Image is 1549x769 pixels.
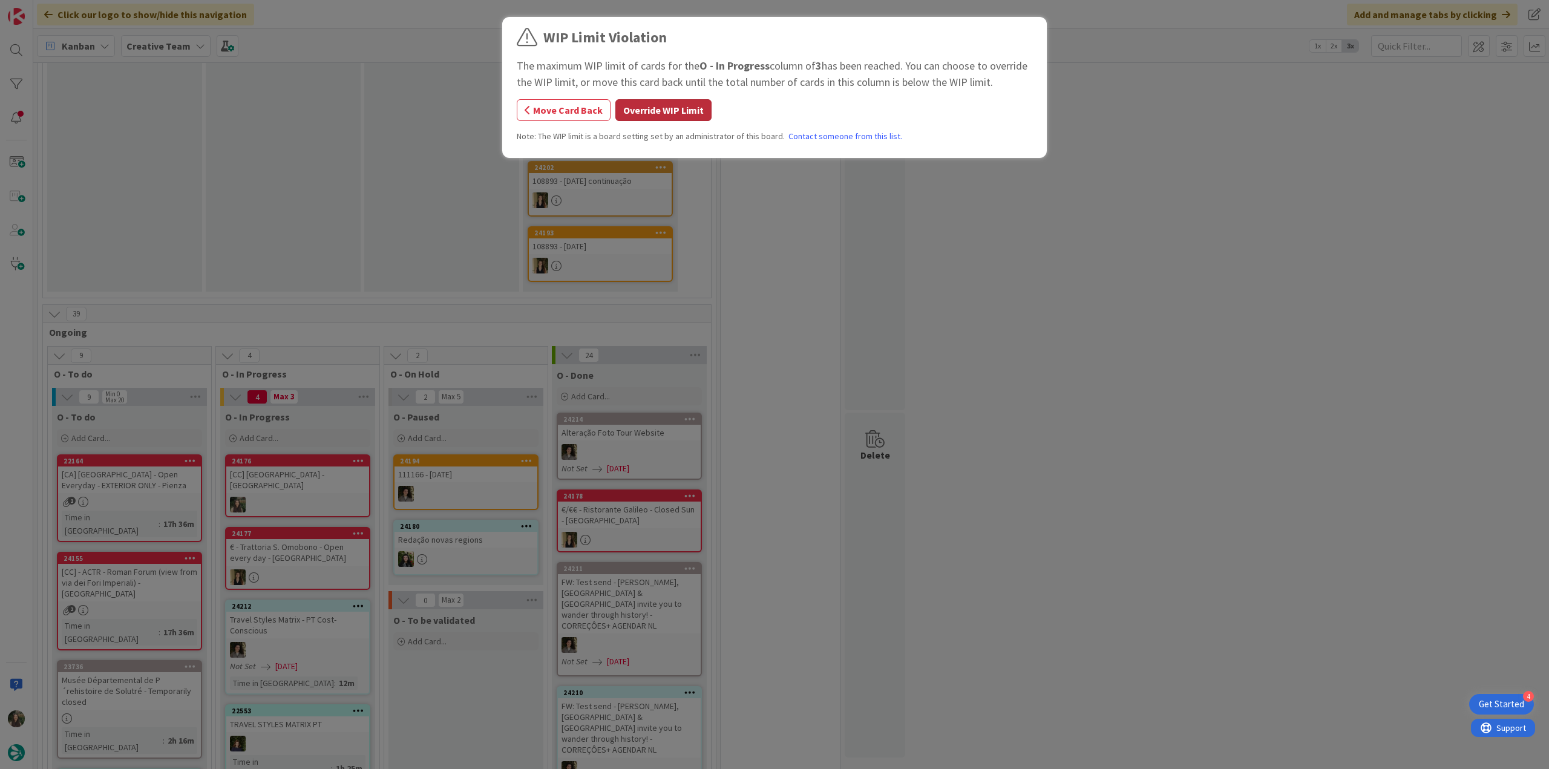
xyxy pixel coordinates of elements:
[517,99,611,121] button: Move Card Back
[699,59,770,73] b: O - In Progress
[1479,698,1524,710] div: Get Started
[615,99,712,121] button: Override WIP Limit
[25,2,55,16] span: Support
[788,130,902,143] a: Contact someone from this list.
[517,57,1032,90] div: The maximum WIP limit of cards for the column of has been reached. You can choose to override the...
[517,130,1032,143] div: Note: The WIP limit is a board setting set by an administrator of this board.
[1523,691,1534,702] div: 4
[816,59,822,73] b: 3
[1469,694,1534,715] div: Open Get Started checklist, remaining modules: 4
[543,27,667,48] div: WIP Limit Violation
